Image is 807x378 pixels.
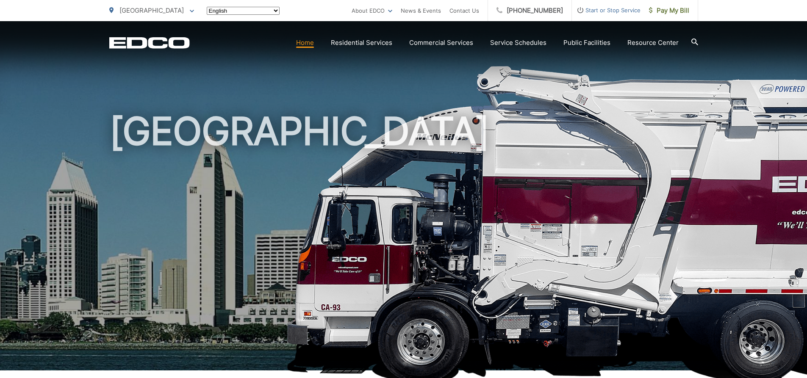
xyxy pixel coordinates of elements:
h1: [GEOGRAPHIC_DATA] [109,110,698,378]
a: EDCD logo. Return to the homepage. [109,37,190,49]
a: News & Events [401,6,441,16]
a: Service Schedules [490,38,546,48]
span: Pay My Bill [649,6,689,16]
a: Commercial Services [409,38,473,48]
a: Home [296,38,314,48]
a: About EDCO [352,6,392,16]
a: Resource Center [627,38,679,48]
a: Public Facilities [563,38,610,48]
span: [GEOGRAPHIC_DATA] [119,6,184,14]
a: Residential Services [331,38,392,48]
a: Contact Us [449,6,479,16]
select: Select a language [207,7,280,15]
